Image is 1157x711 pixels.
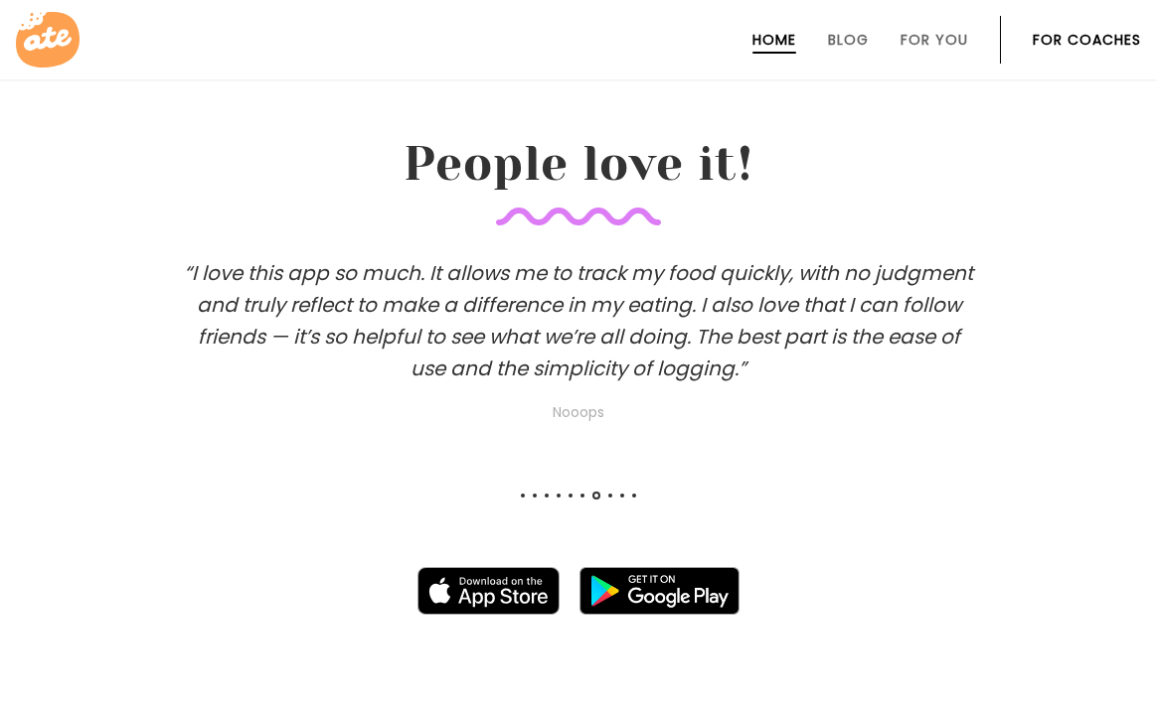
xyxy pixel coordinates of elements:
[901,32,968,48] a: For You
[93,17,1064,225] h2: People love it!
[417,567,561,615] img: badge-download-apple.svg
[181,400,976,424] span: Nooops
[752,32,796,48] a: Home
[1033,32,1141,48] a: For Coaches
[181,257,976,424] h3: “I love this app so much. It allows me to track my food quickly, with no judgment and truly refle...
[579,567,740,615] img: badge-download-google.png
[828,32,869,48] a: Blog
